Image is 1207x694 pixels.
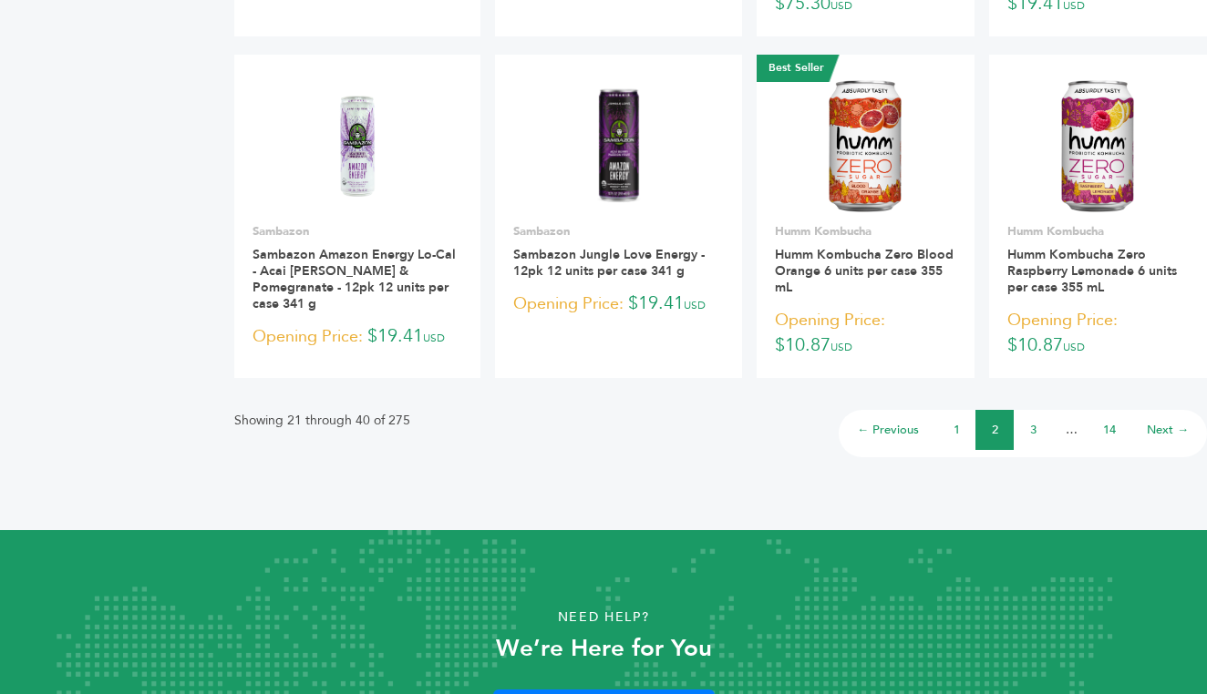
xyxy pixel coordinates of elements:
[513,223,723,240] p: Sambazon
[234,410,410,432] p: Showing 21 through 40 of 275
[830,340,852,354] span: USD
[775,223,956,240] p: Humm Kombucha
[253,246,456,312] a: Sambazon Amazon Energy Lo-Cal - Acai [PERSON_NAME] & Pomegranate - 12pk 12 units per case 341 g
[775,246,954,296] a: Humm Kombucha Zero Blood Orange 6 units per case 355 mL
[775,307,956,360] p: $10.87
[1030,422,1037,438] a: 3
[253,324,363,349] span: Opening Price:
[423,331,445,345] span: USD
[1007,246,1177,296] a: Humm Kombucha Zero Raspberry Lemonade 6 units per case 355 mL
[253,323,462,351] p: $19.41
[775,308,885,332] span: Opening Price:
[1007,307,1189,360] p: $10.87
[513,291,723,318] p: $19.41
[1007,308,1118,332] span: Opening Price:
[857,422,919,438] a: ← Previous
[684,298,706,312] span: USD
[1061,80,1134,211] img: Humm Kombucha Zero Raspberry Lemonade 6 units per case 355 mL
[253,223,462,240] p: Sambazon
[1052,410,1090,450] li: …
[573,80,665,211] img: Sambazon Jungle Love Energy - 12pk 12 units per case 341 g
[829,80,902,211] img: Humm Kombucha Zero Blood Orange 6 units per case 355 mL
[1147,422,1189,438] a: Next →
[1063,340,1085,354] span: USD
[513,291,624,316] span: Opening Price:
[60,604,1147,631] p: Need Help?
[954,422,960,438] a: 1
[513,246,705,280] a: Sambazon Jungle Love Energy - 12pk 12 units per case 341 g
[496,632,712,665] strong: We’re Here for You
[292,80,424,212] img: Sambazon Amazon Energy Lo-Cal - Acai Berry & Pomegranate - 12pk 12 units per case 341 g
[1007,223,1189,240] p: Humm Kombucha
[992,422,998,438] a: 2
[1103,422,1116,438] a: 14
